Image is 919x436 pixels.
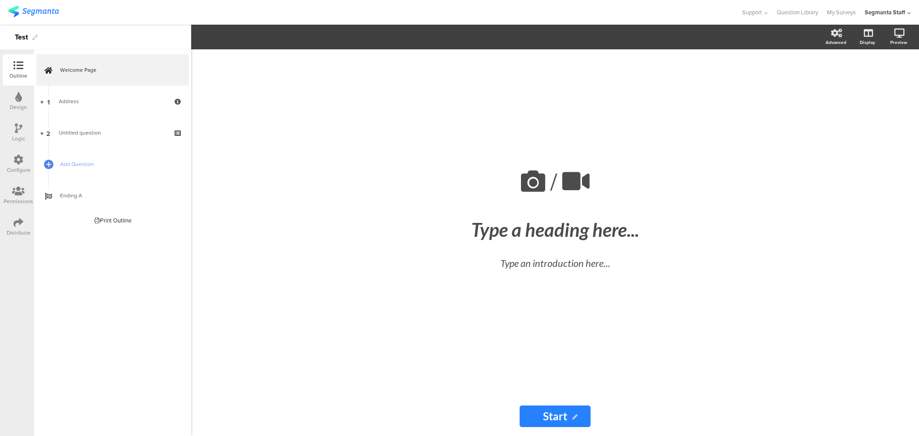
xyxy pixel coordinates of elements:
[36,117,189,148] a: 2 Untitled question
[12,135,25,143] div: Logic
[550,164,557,200] span: /
[47,96,50,106] span: 1
[59,97,166,106] div: Address
[4,197,33,205] div: Permissions
[60,160,175,169] span: Add Question
[742,8,762,17] span: Support
[890,39,907,46] div: Preview
[36,86,189,117] a: 1 Address
[36,54,189,86] a: Welcome Page
[398,256,712,270] div: Type an introduction here...
[59,129,101,137] span: Untitled question
[8,6,59,17] img: segmanta logo
[860,39,875,46] div: Display
[60,191,175,200] span: Ending A
[60,65,175,74] span: Welcome Page
[865,8,905,17] div: Segmanta Staff
[15,30,28,44] div: Test
[7,166,31,174] div: Configure
[826,39,846,46] div: Advanced
[10,103,27,111] div: Design
[46,128,50,138] span: 2
[94,216,131,225] div: Print Outline
[520,405,591,427] input: Start
[389,218,721,241] div: Type a heading here...
[7,229,31,237] div: Distribute
[9,72,27,80] div: Outline
[36,180,189,211] a: Ending A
